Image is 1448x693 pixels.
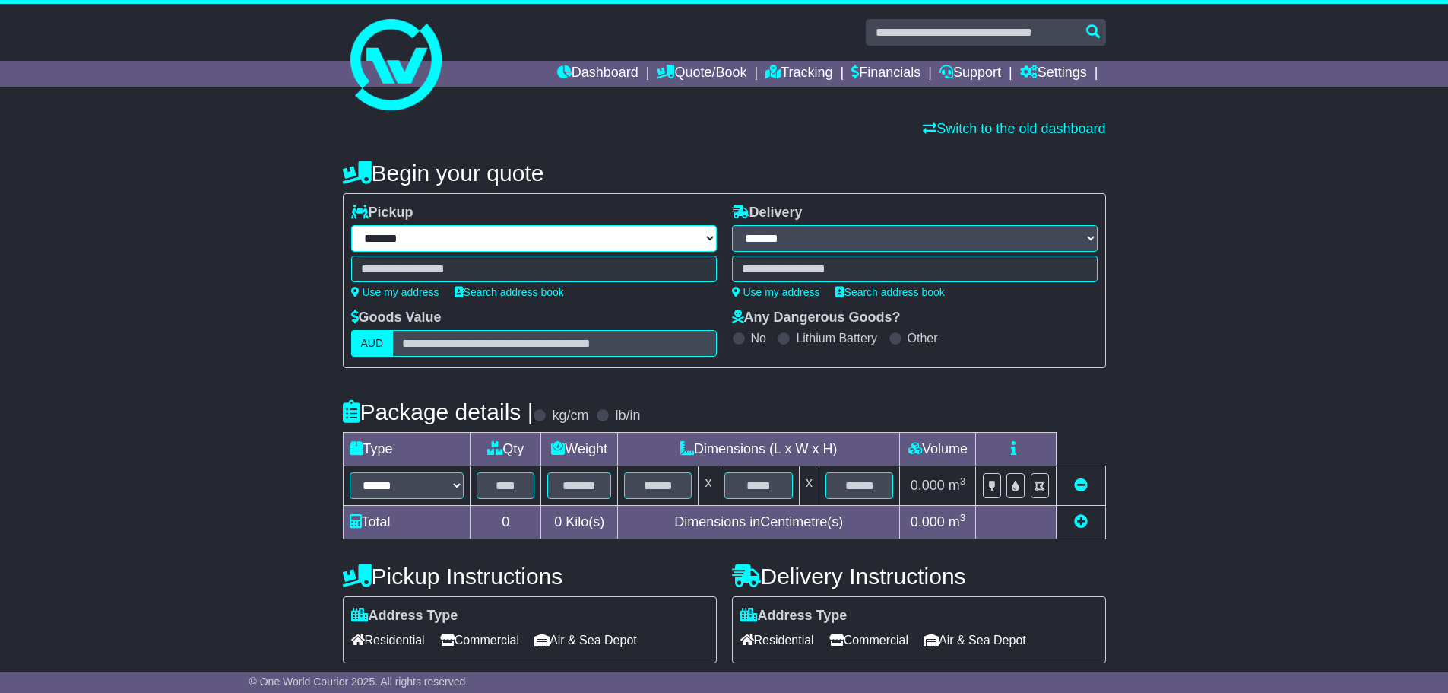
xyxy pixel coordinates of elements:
span: 0.000 [911,514,945,529]
label: Other [908,331,938,345]
h4: Package details | [343,399,534,424]
a: Settings [1020,61,1087,87]
a: Financials [851,61,920,87]
a: Add new item [1074,514,1088,529]
a: Tracking [765,61,832,87]
span: Air & Sea Depot [534,628,637,652]
label: Goods Value [351,310,442,326]
a: Search address book [455,286,564,298]
label: Address Type [740,608,848,625]
td: Dimensions in Centimetre(s) [618,506,900,539]
a: Support [939,61,1001,87]
span: Commercial [440,628,519,652]
label: AUD [351,330,394,357]
span: 0 [554,514,562,529]
sup: 3 [960,512,966,523]
td: Total [343,506,471,539]
a: Switch to the old dashboard [923,121,1105,136]
label: kg/cm [552,408,588,424]
span: m [949,478,966,493]
a: Search address book [835,286,945,298]
a: Remove this item [1074,478,1088,493]
td: Volume [900,433,976,466]
label: Address Type [351,608,458,625]
span: Residential [351,628,425,652]
span: 0.000 [911,478,945,493]
span: m [949,514,966,529]
a: Use my address [732,286,820,298]
td: x [699,466,718,506]
span: Commercial [829,628,908,652]
sup: 3 [960,475,966,487]
label: Any Dangerous Goods? [732,310,901,326]
h4: Delivery Instructions [732,564,1106,589]
td: Weight [541,433,618,466]
td: 0 [471,506,541,539]
label: No [751,331,766,345]
span: © One World Courier 2025. All rights reserved. [249,676,469,688]
span: Air & Sea Depot [924,628,1026,652]
a: Quote/Book [657,61,746,87]
a: Dashboard [557,61,638,87]
td: Dimensions (L x W x H) [618,433,900,466]
label: Pickup [351,205,413,221]
td: Kilo(s) [541,506,618,539]
h4: Begin your quote [343,161,1106,186]
td: x [799,466,819,506]
h4: Pickup Instructions [343,564,717,589]
td: Qty [471,433,541,466]
span: Residential [740,628,814,652]
label: Lithium Battery [796,331,877,345]
label: Delivery [732,205,803,221]
label: lb/in [615,408,640,424]
a: Use my address [351,286,439,298]
td: Type [343,433,471,466]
